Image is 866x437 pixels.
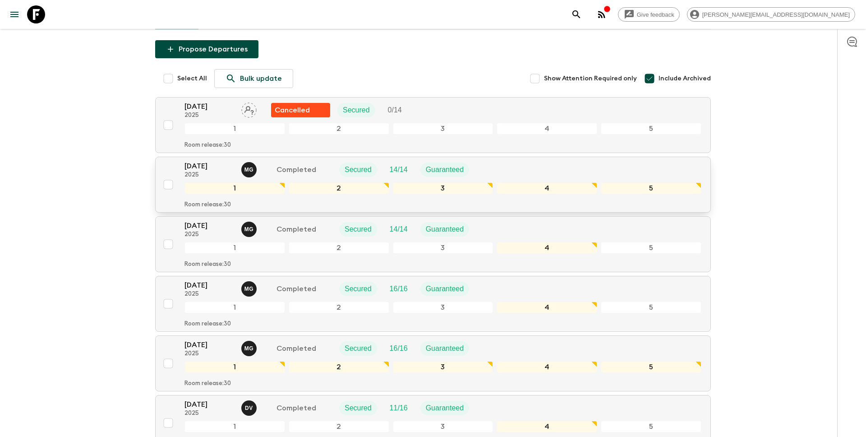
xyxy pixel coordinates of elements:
[382,103,407,117] div: Trip Fill
[384,222,413,237] div: Trip Fill
[426,164,464,175] p: Guaranteed
[339,282,377,296] div: Secured
[497,302,597,313] div: 4
[618,7,680,22] a: Give feedback
[184,231,234,238] p: 2025
[390,164,408,175] p: 14 / 14
[601,242,701,254] div: 5
[345,403,372,414] p: Secured
[384,341,413,356] div: Trip Fill
[497,242,597,254] div: 4
[390,224,408,235] p: 14 / 14
[184,242,285,254] div: 1
[393,242,493,254] div: 3
[214,69,293,88] a: Bulk update
[345,343,372,354] p: Secured
[632,11,679,18] span: Give feedback
[426,224,464,235] p: Guaranteed
[184,161,234,172] p: [DATE]
[276,403,316,414] p: Completed
[271,103,330,117] div: Flash Pack cancellation
[384,401,413,415] div: Trip Fill
[184,201,231,209] p: Room release: 30
[184,101,234,112] p: [DATE]
[388,105,402,116] p: 0 / 14
[275,105,310,116] p: Cancelled
[184,172,234,179] p: 2025
[289,361,389,373] div: 2
[601,302,701,313] div: 5
[5,5,23,23] button: menu
[339,401,377,415] div: Secured
[426,284,464,294] p: Guaranteed
[241,224,258,232] span: Melido Grullon
[184,302,285,313] div: 1
[184,380,231,387] p: Room release: 30
[393,182,493,194] div: 3
[276,343,316,354] p: Completed
[390,284,408,294] p: 16 / 16
[276,224,316,235] p: Completed
[601,123,701,135] div: 5
[393,123,493,135] div: 3
[393,302,493,313] div: 3
[337,103,375,117] div: Secured
[339,163,377,177] div: Secured
[241,165,258,172] span: Melido Grullon
[687,7,855,22] div: [PERSON_NAME][EMAIL_ADDRESS][DOMAIN_NAME]
[155,40,258,58] button: Propose Departures
[343,105,370,116] p: Secured
[184,399,234,410] p: [DATE]
[393,361,493,373] div: 3
[426,343,464,354] p: Guaranteed
[345,224,372,235] p: Secured
[184,361,285,373] div: 1
[155,157,711,213] button: [DATE]2025Melido GrullonCompletedSecuredTrip FillGuaranteed12345Room release:30
[384,282,413,296] div: Trip Fill
[289,302,389,313] div: 2
[289,182,389,194] div: 2
[426,403,464,414] p: Guaranteed
[339,341,377,356] div: Secured
[155,335,711,391] button: [DATE]2025Melido GrullonCompletedSecuredTrip FillGuaranteed12345Room release:30
[289,421,389,432] div: 2
[184,280,234,291] p: [DATE]
[241,105,257,112] span: Assign pack leader
[184,339,234,350] p: [DATE]
[184,261,231,268] p: Room release: 30
[697,11,855,18] span: [PERSON_NAME][EMAIL_ADDRESS][DOMAIN_NAME]
[339,222,377,237] div: Secured
[390,343,408,354] p: 16 / 16
[345,284,372,294] p: Secured
[497,182,597,194] div: 4
[155,97,711,153] button: [DATE]2025Assign pack leaderFlash Pack cancellationSecuredTrip Fill12345Room release:30
[184,321,231,328] p: Room release: 30
[497,421,597,432] div: 4
[497,123,597,135] div: 4
[276,284,316,294] p: Completed
[155,276,711,332] button: [DATE]2025Melido GrullonCompletedSecuredTrip FillGuaranteed12345Room release:30
[184,142,231,149] p: Room release: 30
[177,74,207,83] span: Select All
[241,403,258,410] span: Dianna Velazquez
[289,242,389,254] div: 2
[241,344,258,351] span: Melido Grullon
[184,123,285,135] div: 1
[184,182,285,194] div: 1
[659,74,711,83] span: Include Archived
[241,284,258,291] span: Melido Grullon
[184,112,234,119] p: 2025
[184,410,234,417] p: 2025
[601,182,701,194] div: 5
[184,291,234,298] p: 2025
[390,403,408,414] p: 11 / 16
[276,164,316,175] p: Completed
[497,361,597,373] div: 4
[289,123,389,135] div: 2
[601,421,701,432] div: 5
[155,216,711,272] button: [DATE]2025Melido GrullonCompletedSecuredTrip FillGuaranteed12345Room release:30
[601,361,701,373] div: 5
[384,163,413,177] div: Trip Fill
[393,421,493,432] div: 3
[184,350,234,358] p: 2025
